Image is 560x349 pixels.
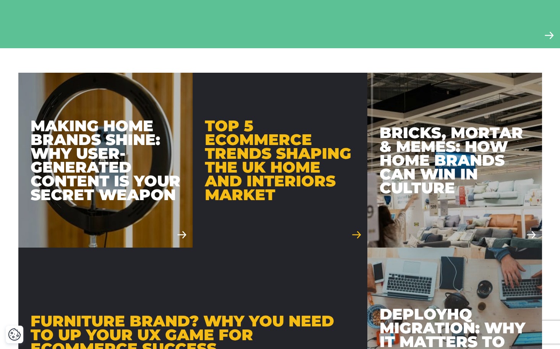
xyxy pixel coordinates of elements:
[8,328,21,341] button: Cookie Settings
[18,73,193,248] a: Making Home Brands Shine: Why User-Generated Content is Your Secret Weapon Making Home Brands Shi...
[31,119,181,202] div: Making Home Brands Shine: Why User-Generated Content is Your Secret Weapon
[380,126,530,195] div: Bricks, Mortar & Memes: How Home Brands Can Win in Culture
[205,119,355,202] div: Top 5 Ecommerce Trends Shaping the UK Home and Interiors Market
[8,328,21,341] img: Revisit consent button
[193,73,367,248] a: Top 5 Ecommerce Trends Shaping the UK Home and Interiors Market
[367,73,542,248] a: Bricks, Mortar & Memes: How Home Brands Can Win in Culture Bricks, Mortar & Memes: How Home Brand...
